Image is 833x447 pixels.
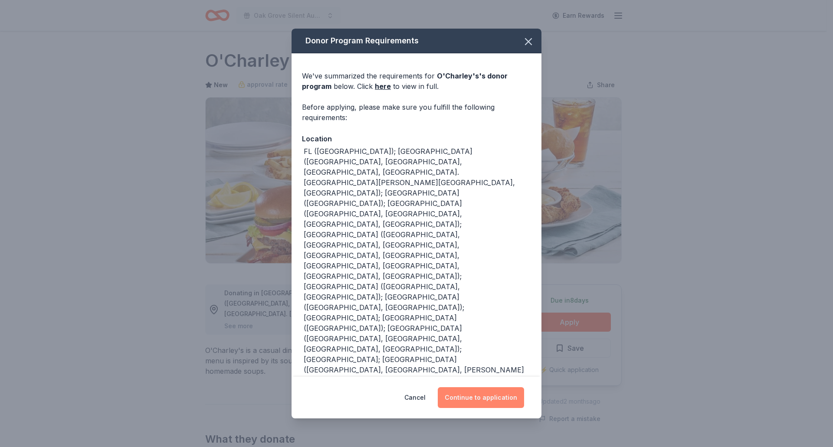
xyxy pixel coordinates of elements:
[304,146,531,396] div: FL ([GEOGRAPHIC_DATA]); [GEOGRAPHIC_DATA] ([GEOGRAPHIC_DATA], [GEOGRAPHIC_DATA], [GEOGRAPHIC_DATA...
[302,102,531,123] div: Before applying, please make sure you fulfill the following requirements:
[292,29,541,53] div: Donor Program Requirements
[302,71,531,91] div: We've summarized the requirements for below. Click to view in full.
[302,133,531,144] div: Location
[375,81,391,91] a: here
[438,387,524,408] button: Continue to application
[404,387,426,408] button: Cancel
